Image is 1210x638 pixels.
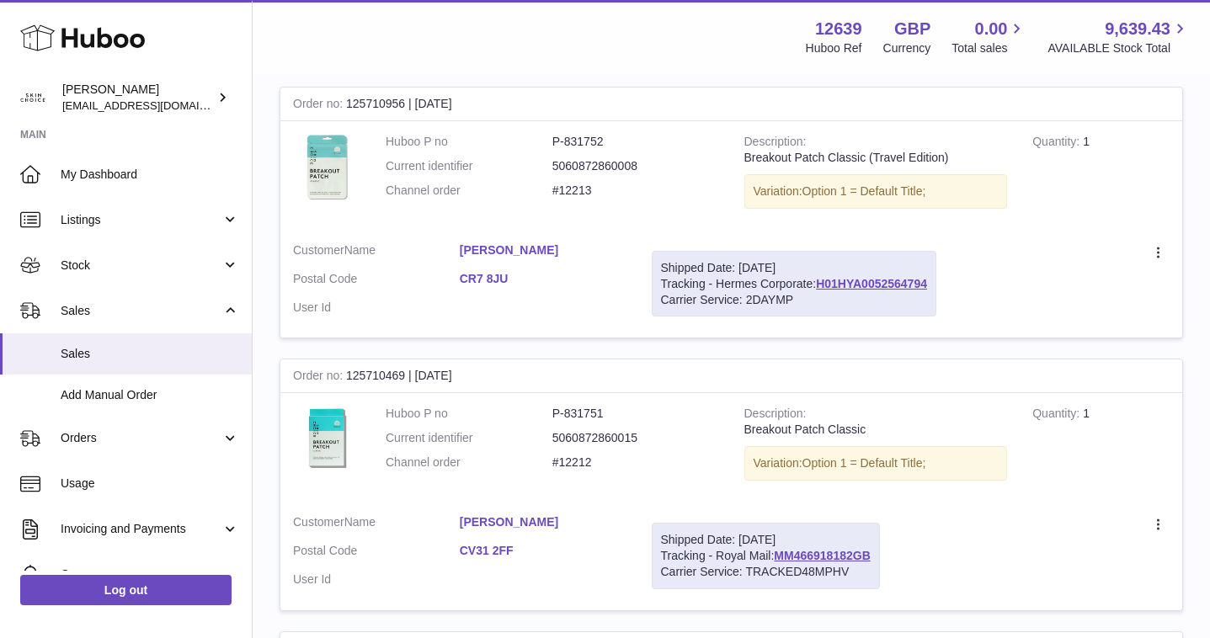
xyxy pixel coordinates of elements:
[744,150,1008,166] div: Breakout Patch Classic (Travel Edition)
[386,158,552,174] dt: Current identifier
[744,422,1008,438] div: Breakout Patch Classic
[386,134,552,150] dt: Huboo P no
[661,532,871,548] div: Shipped Date: [DATE]
[280,359,1182,393] div: 125710469 | [DATE]
[744,135,807,152] strong: Description
[386,430,552,446] dt: Current identifier
[661,292,927,308] div: Carrier Service: 2DAYMP
[293,97,346,114] strong: Order no
[293,514,460,534] dt: Name
[552,406,719,422] dd: P-831751
[61,258,221,274] span: Stock
[552,158,719,174] dd: 5060872860008
[386,406,552,422] dt: Huboo P no
[1032,407,1083,424] strong: Quantity
[1047,40,1190,56] span: AVAILABLE Stock Total
[802,456,926,470] span: Option 1 = Default Title;
[61,521,221,537] span: Invoicing and Payments
[61,346,239,362] span: Sales
[975,18,1008,40] span: 0.00
[293,242,460,263] dt: Name
[744,407,807,424] strong: Description
[293,515,344,529] span: Customer
[61,212,221,228] span: Listings
[951,40,1026,56] span: Total sales
[460,242,626,258] a: [PERSON_NAME]
[1032,135,1083,152] strong: Quantity
[744,446,1008,481] div: Variation:
[661,260,927,276] div: Shipped Date: [DATE]
[661,564,871,580] div: Carrier Service: TRACKED48MPHV
[293,572,460,587] dt: User Id
[774,549,870,562] a: MM466918182GB
[61,387,239,403] span: Add Manual Order
[62,82,214,114] div: [PERSON_NAME]
[552,134,719,150] dd: P-831752
[460,543,626,559] a: CV31 2FF
[293,300,460,316] dt: User Id
[386,183,552,199] dt: Channel order
[1105,18,1170,40] span: 9,639.43
[883,40,931,56] div: Currency
[293,243,344,257] span: Customer
[20,85,45,110] img: admin@skinchoice.com
[61,476,239,492] span: Usage
[280,88,1182,121] div: 125710956 | [DATE]
[293,543,460,563] dt: Postal Code
[806,40,862,56] div: Huboo Ref
[552,183,719,199] dd: #12213
[815,18,862,40] strong: 12639
[552,430,719,446] dd: 5060872860015
[61,566,239,582] span: Cases
[744,174,1008,209] div: Variation:
[552,455,719,471] dd: #12212
[460,514,626,530] a: [PERSON_NAME]
[293,406,360,473] img: 126391698654679.jpg
[61,167,239,183] span: My Dashboard
[293,271,460,291] dt: Postal Code
[386,455,552,471] dt: Channel order
[894,18,930,40] strong: GBP
[62,98,248,112] span: [EMAIL_ADDRESS][DOMAIN_NAME]
[802,184,926,198] span: Option 1 = Default Title;
[1020,121,1182,230] td: 1
[460,271,626,287] a: CR7 8JU
[293,134,360,202] img: 126391739440753.png
[61,303,221,319] span: Sales
[652,523,880,589] div: Tracking - Royal Mail:
[652,251,936,317] div: Tracking - Hermes Corporate:
[1047,18,1190,56] a: 9,639.43 AVAILABLE Stock Total
[293,369,346,386] strong: Order no
[61,430,221,446] span: Orders
[951,18,1026,56] a: 0.00 Total sales
[816,277,927,290] a: H01HYA0052564794
[20,575,232,605] a: Log out
[1020,393,1182,502] td: 1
